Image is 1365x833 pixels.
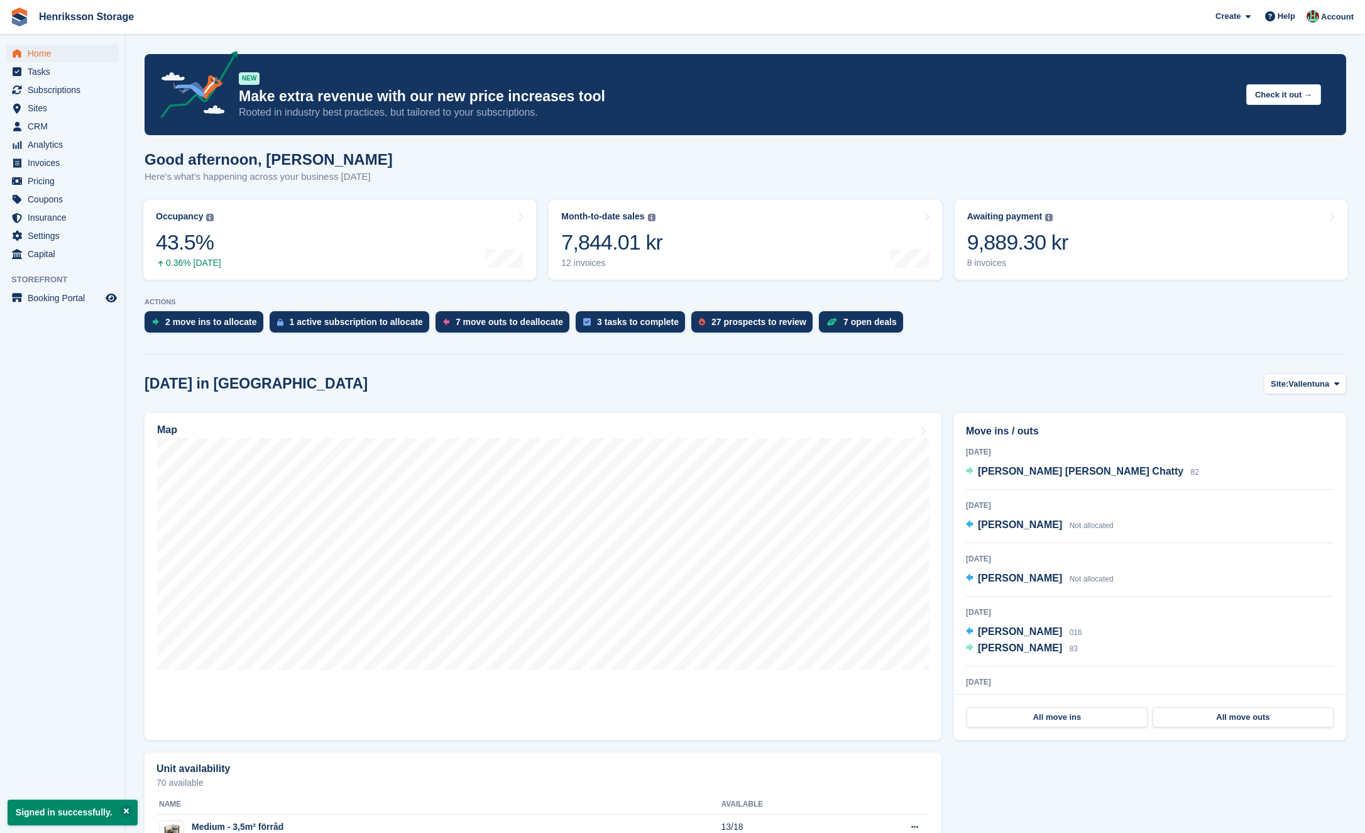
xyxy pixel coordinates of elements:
button: Check it out → [1246,84,1321,105]
a: [PERSON_NAME] 83 [966,641,1078,657]
h1: Good afternoon, [PERSON_NAME] [145,151,393,168]
span: Storefront [11,273,125,286]
div: 27 prospects to review [711,317,806,327]
img: icon-info-grey-7440780725fd019a000dd9b08b2336e03edf1995a4989e88bcd33f0948082b44.svg [648,214,655,221]
div: 7,844.01 kr [561,229,662,255]
div: [DATE] [966,553,1334,565]
span: Insurance [28,209,103,226]
div: Awaiting payment [967,211,1043,222]
span: 016 [1070,628,1082,637]
a: 27 prospects to review [691,311,819,339]
th: Available [721,795,849,815]
span: CRM [28,118,103,135]
span: Not allocated [1070,575,1114,583]
a: menu [6,45,119,62]
a: 7 open deals [819,311,909,339]
p: Here's what's happening across your business [DATE] [145,170,393,184]
div: 0.36% [DATE] [156,258,221,268]
img: Isak Martinelle [1307,10,1319,23]
div: Month-to-date sales [561,211,644,222]
span: Booking Portal [28,289,103,307]
a: menu [6,118,119,135]
span: Coupons [28,190,103,208]
a: All move outs [1153,707,1334,727]
p: ACTIONS [145,298,1346,306]
div: 7 open deals [843,317,897,327]
span: Site: [1271,378,1288,390]
img: stora-icon-8386f47178a22dfd0bd8f6a31ec36ba5ce8667c1dd55bd0f319d3a0aa187defe.svg [10,8,29,26]
a: menu [6,99,119,117]
span: Home [28,45,103,62]
a: menu [6,245,119,263]
div: 9,889.30 kr [967,229,1068,255]
a: All move ins [967,707,1148,727]
a: 1 active subscription to allocate [270,311,436,339]
a: 3 tasks to complete [576,311,691,339]
a: menu [6,154,119,172]
a: [PERSON_NAME] Not allocated [966,571,1114,587]
div: [DATE] [966,446,1334,458]
img: active_subscription_to_allocate_icon-d502201f5373d7db506a760aba3b589e785aa758c864c3986d89f69b8ff3... [277,318,283,326]
img: icon-info-grey-7440780725fd019a000dd9b08b2336e03edf1995a4989e88bcd33f0948082b44.svg [206,214,214,221]
a: Month-to-date sales 7,844.01 kr 12 invoices [549,200,941,280]
div: 43.5% [156,229,221,255]
img: price-adjustments-announcement-icon-8257ccfd72463d97f412b2fc003d46551f7dbcb40ab6d574587a9cd5c0d94... [150,51,238,123]
a: Preview store [104,290,119,306]
h2: Move ins / outs [966,424,1334,439]
p: Make extra revenue with our new price increases tool [239,87,1236,106]
span: Vallentuna [1288,378,1329,390]
span: Create [1215,10,1241,23]
a: Awaiting payment 9,889.30 kr 8 invoices [955,200,1347,280]
a: [PERSON_NAME] Not allocated [966,517,1114,534]
p: Rooted in industry best practices, but tailored to your subscriptions. [239,106,1236,119]
div: 7 move outs to deallocate [456,317,563,327]
a: menu [6,227,119,245]
span: 82 [1191,468,1199,477]
span: Pricing [28,172,103,190]
span: Account [1321,11,1354,23]
p: Signed in successfully. [8,800,138,825]
span: [PERSON_NAME] [978,573,1062,583]
a: [PERSON_NAME] 016 [966,624,1082,641]
p: 70 available [156,778,929,787]
a: Henriksson Storage [34,6,139,27]
div: [DATE] [966,607,1334,618]
span: [PERSON_NAME] [978,626,1062,637]
span: Not allocated [1070,521,1114,530]
a: menu [6,172,119,190]
a: 2 move ins to allocate [145,311,270,339]
img: deal-1b604bf984904fb50ccaf53a9ad4b4a5d6e5aea283cecdc64d6e3604feb123c2.svg [826,317,837,326]
span: Capital [28,245,103,263]
div: [DATE] [966,676,1334,688]
span: Sites [28,99,103,117]
span: Settings [28,227,103,245]
span: [PERSON_NAME] [PERSON_NAME] Chatty [978,466,1183,477]
a: 7 move outs to deallocate [436,311,576,339]
a: menu [6,81,119,99]
img: task-75834270c22a3079a89374b754ae025e5fb1db73e45f91037f5363f120a921f8.svg [583,318,591,326]
a: menu [6,190,119,208]
span: 83 [1070,644,1078,653]
span: Tasks [28,63,103,80]
button: Site: Vallentuna [1264,373,1346,394]
span: Analytics [28,136,103,153]
img: move_outs_to_deallocate_icon-f764333ba52eb49d3ac5e1228854f67142a1ed5810a6f6cc68b1a99e826820c5.svg [443,318,449,326]
div: NEW [239,72,260,85]
div: 3 tasks to complete [597,317,679,327]
h2: Map [157,424,177,436]
h2: Unit availability [156,763,230,775]
h2: [DATE] in [GEOGRAPHIC_DATA] [145,375,368,392]
img: prospect-51fa495bee0391a8d652442698ab0144808aea92771e9ea1ae160a38d050c398.svg [699,318,705,326]
div: 8 invoices [967,258,1068,268]
a: Map [145,413,941,740]
div: 2 move ins to allocate [165,317,257,327]
span: Invoices [28,154,103,172]
img: move_ins_to_allocate_icon-fdf77a2bb77ea45bf5b3d319d69a93e2d87916cf1d5bf7949dd705db3b84f3ca.svg [152,318,159,326]
a: menu [6,136,119,153]
a: Occupancy 43.5% 0.36% [DATE] [143,200,536,280]
div: 1 active subscription to allocate [290,317,423,327]
a: menu [6,209,119,226]
th: Name [156,795,721,815]
span: [PERSON_NAME] [978,519,1062,530]
a: [PERSON_NAME] [PERSON_NAME] Chatty 82 [966,464,1199,480]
